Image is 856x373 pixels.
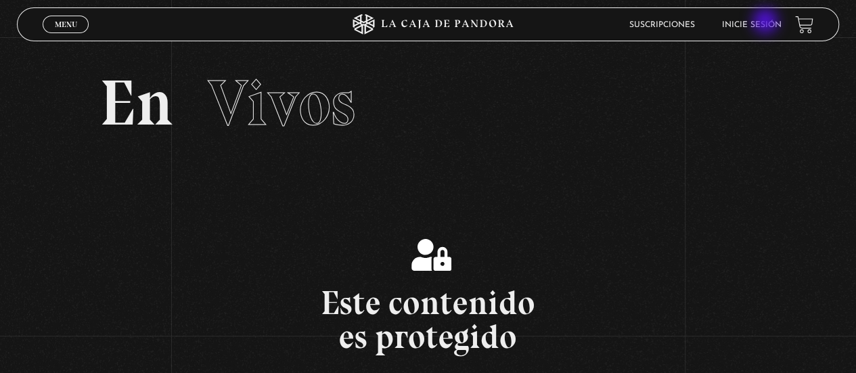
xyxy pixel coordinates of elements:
[722,21,782,29] a: Inicie sesión
[55,20,77,28] span: Menu
[629,21,695,29] a: Suscripciones
[795,16,813,34] a: View your shopping cart
[50,32,82,41] span: Cerrar
[99,71,757,135] h2: En
[208,64,355,141] span: Vivos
